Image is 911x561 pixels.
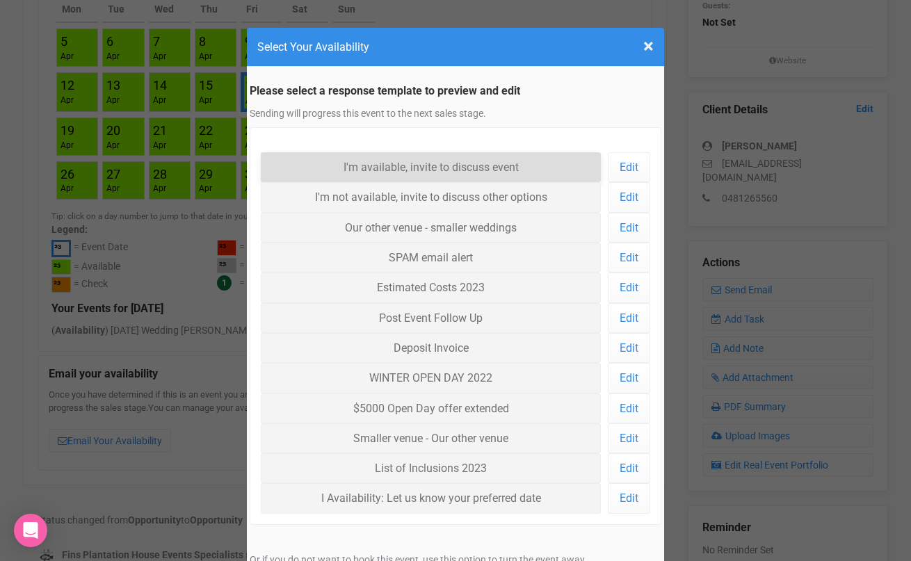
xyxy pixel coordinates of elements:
a: Edit [608,393,650,423]
div: Open Intercom Messenger [14,514,47,547]
a: Estimated Costs 2023 [261,273,601,302]
a: Edit [608,363,650,393]
a: Edit [608,243,650,273]
a: I Availability: Let us know your preferred date [261,483,601,513]
a: I'm not available, invite to discuss other options [261,182,601,212]
a: List of Inclusions 2023 [261,453,601,483]
p: Sending will progress this event to the next sales stage. [250,106,661,120]
a: Edit [608,333,650,363]
a: Edit [608,303,650,333]
h4: Select Your Availability [257,38,654,56]
a: Edit [608,453,650,483]
legend: Please select a response template to preview and edit [250,83,661,99]
a: Edit [608,213,650,243]
a: I'm available, invite to discuss event [261,152,601,182]
a: Deposit Invoice [261,333,601,363]
a: Our other venue - smaller weddings [261,213,601,243]
a: Edit [608,182,650,212]
a: WINTER OPEN DAY 2022 [261,363,601,393]
a: Edit [608,423,650,453]
a: SPAM email alert [261,243,601,273]
a: $5000 Open Day offer extended [261,393,601,423]
a: Edit [608,273,650,302]
a: Post Event Follow Up [261,303,601,333]
a: Edit [608,152,650,182]
a: Smaller venue - Our other venue [261,423,601,453]
a: Edit [608,483,650,513]
span: × [643,35,654,58]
